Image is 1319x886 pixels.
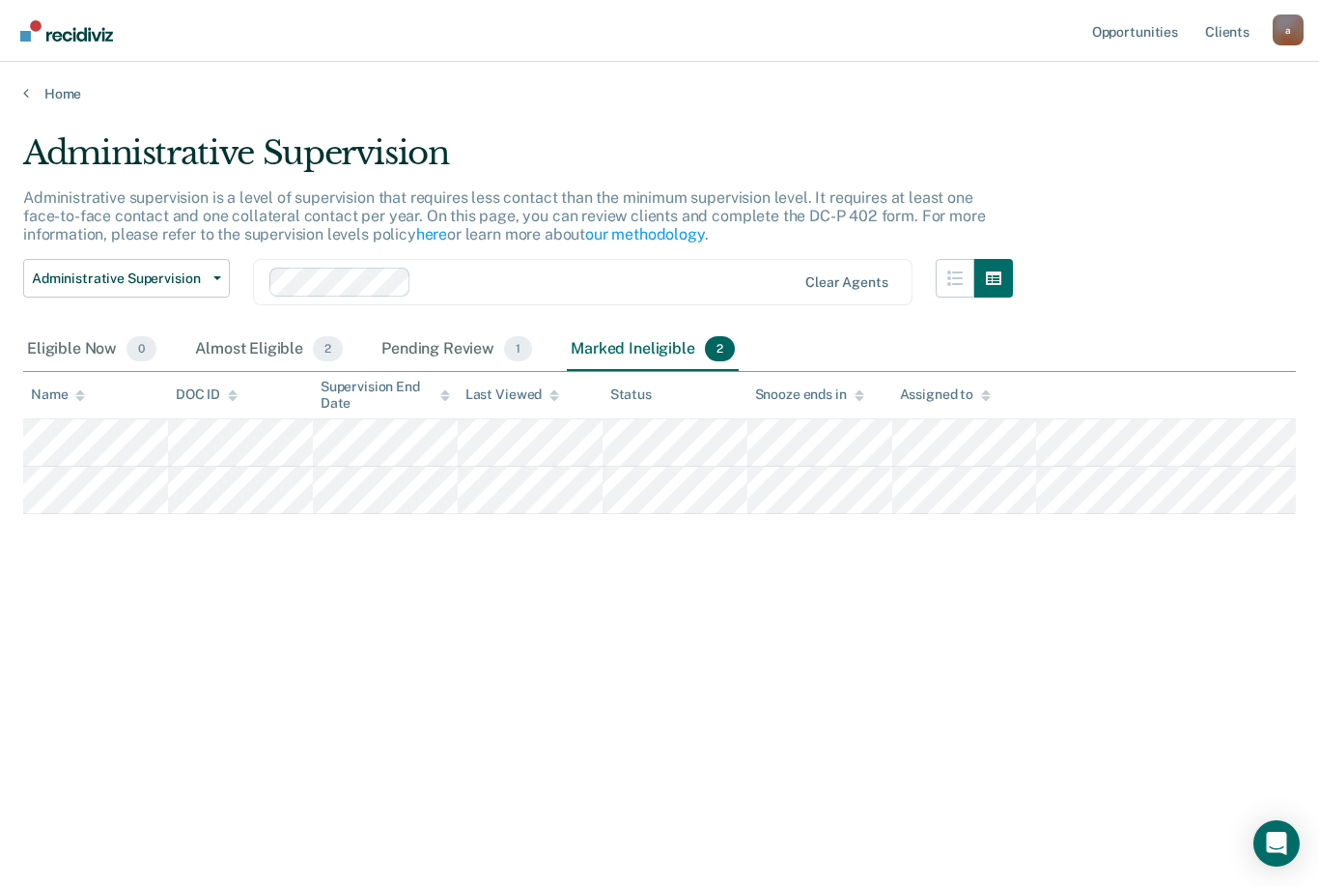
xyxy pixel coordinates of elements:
[23,85,1296,102] a: Home
[610,386,652,403] div: Status
[1253,820,1300,867] div: Open Intercom Messenger
[805,274,887,291] div: Clear agents
[23,259,230,298] button: Administrative Supervision
[504,336,532,361] span: 1
[23,133,1013,188] div: Administrative Supervision
[176,386,238,403] div: DOC ID
[23,329,160,371] div: Eligible Now0
[705,336,735,361] span: 2
[585,225,705,243] a: our methodology
[126,336,156,361] span: 0
[1273,14,1304,45] div: a
[1273,14,1304,45] button: Profile dropdown button
[378,329,536,371] div: Pending Review1
[32,271,206,287] span: Administrative Supervision
[23,188,985,243] p: Administrative supervision is a level of supervision that requires less contact than the minimum ...
[321,379,450,412] div: Supervision End Date
[465,386,559,403] div: Last Viewed
[755,386,864,403] div: Snooze ends in
[20,20,113,42] img: Recidiviz
[900,386,991,403] div: Assigned to
[313,336,343,361] span: 2
[31,386,85,403] div: Name
[191,329,347,371] div: Almost Eligible2
[416,225,447,243] a: here
[567,329,739,371] div: Marked Ineligible2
